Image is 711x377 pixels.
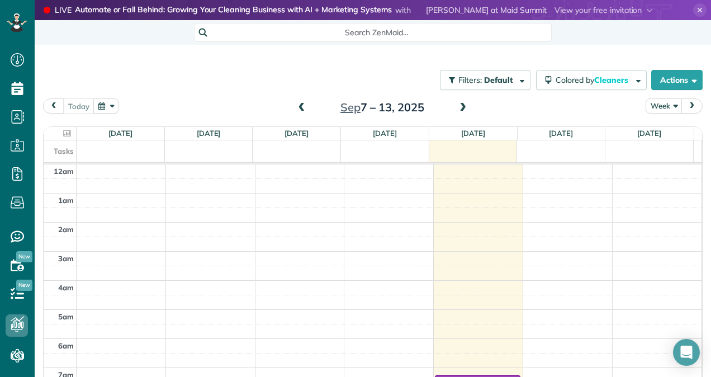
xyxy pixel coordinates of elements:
[673,339,700,366] div: Open Intercom Messenger
[461,129,485,138] a: [DATE]
[556,75,632,85] span: Colored by
[549,129,573,138] a: [DATE]
[58,283,74,292] span: 4am
[594,75,630,85] span: Cleaners
[637,129,661,138] a: [DATE]
[536,70,647,90] button: Colored byCleaners
[285,129,309,138] a: [DATE]
[54,147,74,155] span: Tasks
[63,98,94,114] button: today
[440,70,530,90] button: Filters: Default
[58,225,74,234] span: 2am
[58,254,74,263] span: 3am
[108,129,132,138] a: [DATE]
[340,100,361,114] span: Sep
[681,98,703,114] button: next
[646,98,682,114] button: Week
[484,75,514,85] span: Default
[413,6,421,15] img: dan-young.jpg
[75,4,392,16] strong: Automate or Fall Behind: Growing Your Cleaning Business with AI + Marketing Systems
[16,251,32,262] span: New
[373,129,397,138] a: [DATE]
[58,196,74,205] span: 1am
[197,129,221,138] a: [DATE]
[58,341,74,350] span: 6am
[43,98,64,114] button: prev
[426,5,547,15] span: [PERSON_NAME] at Maid Summit
[651,70,703,90] button: Actions
[434,70,530,90] a: Filters: Default
[54,167,74,176] span: 12am
[16,280,32,291] span: New
[395,5,411,15] span: with
[458,75,482,85] span: Filters:
[58,312,74,321] span: 5am
[312,101,452,114] h2: 7 – 13, 2025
